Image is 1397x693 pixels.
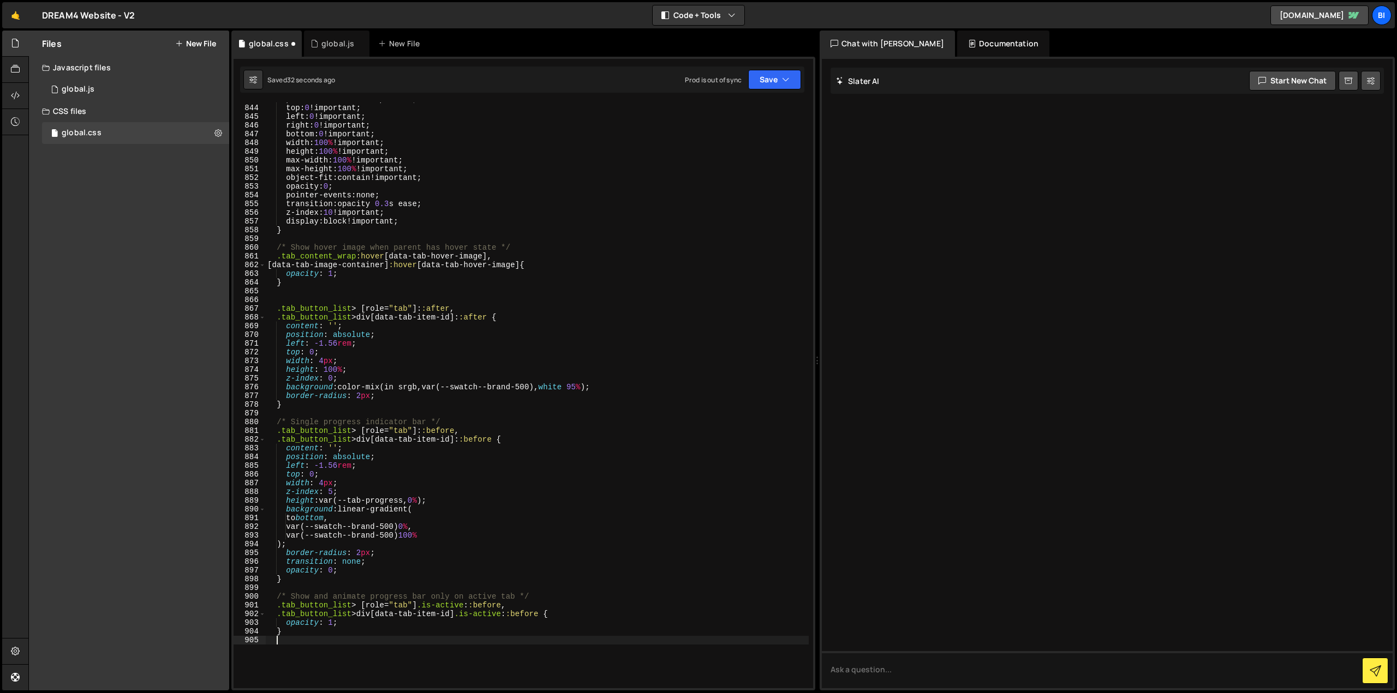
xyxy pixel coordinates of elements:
div: 898 [234,575,266,583]
div: DREAM4 Website - V2 [42,9,135,22]
div: 857 [234,217,266,226]
div: 878 [234,400,266,409]
div: New File [378,38,424,49]
div: 875 [234,374,266,383]
div: 904 [234,627,266,636]
div: 851 [234,165,266,173]
div: 897 [234,566,266,575]
div: 901 [234,601,266,610]
div: 865 [234,287,266,296]
div: 853 [234,182,266,191]
div: 895 [234,549,266,557]
div: 17250/47735.css [42,122,233,144]
div: 864 [234,278,266,287]
div: 886 [234,470,266,479]
div: 869 [234,322,266,330]
div: 846 [234,121,266,130]
div: 17250/47734.js [42,79,229,100]
div: global.js [321,38,354,49]
div: 900 [234,592,266,601]
div: 880 [234,418,266,426]
div: 888 [234,487,266,496]
div: Chat with [PERSON_NAME] [820,31,955,57]
div: global.css [62,128,102,138]
div: 884 [234,453,266,461]
div: 847 [234,130,266,138]
div: 852 [234,173,266,182]
div: 863 [234,269,266,278]
button: Start new chat [1249,71,1336,91]
div: Javascript files [29,57,229,79]
div: global.css [249,38,289,49]
div: 874 [234,365,266,374]
div: 873 [234,357,266,365]
h2: Files [42,38,62,50]
div: Prod is out of sync [685,75,742,85]
div: 887 [234,479,266,487]
button: New File [175,39,216,48]
div: 856 [234,208,266,217]
div: Documentation [957,31,1049,57]
div: 860 [234,243,266,252]
div: 876 [234,383,266,391]
div: 899 [234,583,266,592]
div: 867 [234,304,266,313]
div: 844 [234,104,266,112]
div: 879 [234,409,266,418]
div: 891 [234,514,266,522]
div: 905 [234,636,266,644]
div: 885 [234,461,266,470]
div: 858 [234,226,266,234]
div: CSS files [29,100,229,122]
div: 861 [234,252,266,261]
a: [DOMAIN_NAME] [1270,5,1369,25]
div: 894 [234,540,266,549]
div: 32 seconds ago [287,75,335,85]
div: 877 [234,391,266,400]
div: global.js [62,85,94,94]
button: Save [748,70,801,89]
div: 848 [234,138,266,147]
div: 872 [234,348,266,357]
div: 845 [234,112,266,121]
h2: Slater AI [836,76,880,86]
div: 868 [234,313,266,322]
div: 890 [234,505,266,514]
div: 859 [234,234,266,243]
div: 855 [234,200,266,208]
div: 854 [234,191,266,200]
div: 870 [234,330,266,339]
a: Bi [1372,5,1392,25]
a: 🤙 [2,2,29,28]
div: 902 [234,610,266,618]
div: 892 [234,522,266,531]
div: 889 [234,496,266,505]
div: 893 [234,531,266,540]
div: 903 [234,618,266,627]
div: 850 [234,156,266,165]
div: Saved [267,75,335,85]
button: Code + Tools [653,5,744,25]
div: 871 [234,339,266,348]
div: 866 [234,296,266,304]
div: 896 [234,557,266,566]
div: 881 [234,426,266,435]
div: 849 [234,147,266,156]
div: 862 [234,261,266,269]
div: 882 [234,435,266,444]
div: 883 [234,444,266,453]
